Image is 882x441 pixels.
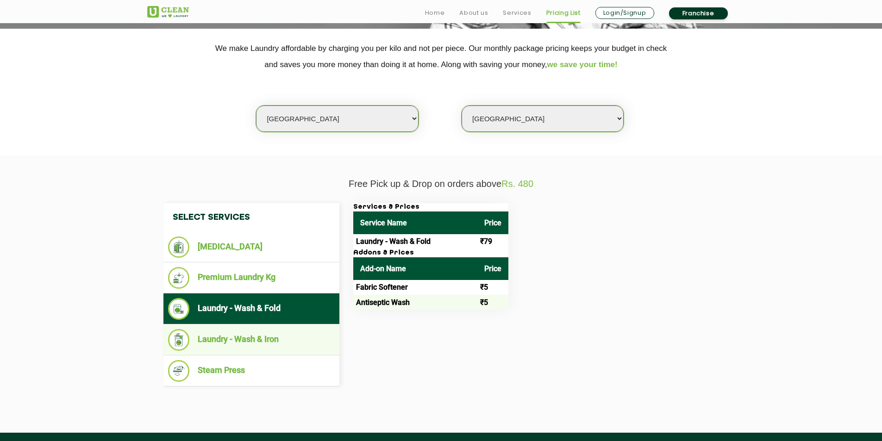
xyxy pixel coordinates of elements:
[168,329,190,351] img: Laundry - Wash & Iron
[168,360,190,382] img: Steam Press
[168,236,335,258] li: [MEDICAL_DATA]
[353,280,477,295] td: Fabric Softener
[147,6,189,18] img: UClean Laundry and Dry Cleaning
[168,298,190,320] img: Laundry - Wash & Fold
[147,179,735,189] p: Free Pick up & Drop on orders above
[477,257,508,280] th: Price
[425,7,445,19] a: Home
[546,7,581,19] a: Pricing List
[477,280,508,295] td: ₹5
[147,40,735,73] p: We make Laundry affordable by charging you per kilo and not per piece. Our monthly package pricin...
[163,203,339,232] h4: Select Services
[353,257,477,280] th: Add-on Name
[353,211,477,234] th: Service Name
[168,236,190,258] img: Dry Cleaning
[477,234,508,249] td: ₹79
[669,7,728,19] a: Franchise
[477,211,508,234] th: Price
[459,7,488,19] a: About us
[353,249,508,257] h3: Addons & Prices
[168,329,335,351] li: Laundry - Wash & Iron
[168,360,335,382] li: Steam Press
[503,7,531,19] a: Services
[501,179,533,189] span: Rs. 480
[477,295,508,310] td: ₹5
[168,267,190,289] img: Premium Laundry Kg
[353,234,477,249] td: Laundry - Wash & Fold
[353,203,508,211] h3: Services & Prices
[353,295,477,310] td: Antiseptic Wash
[547,60,618,69] span: we save your time!
[168,298,335,320] li: Laundry - Wash & Fold
[595,7,654,19] a: Login/Signup
[168,267,335,289] li: Premium Laundry Kg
